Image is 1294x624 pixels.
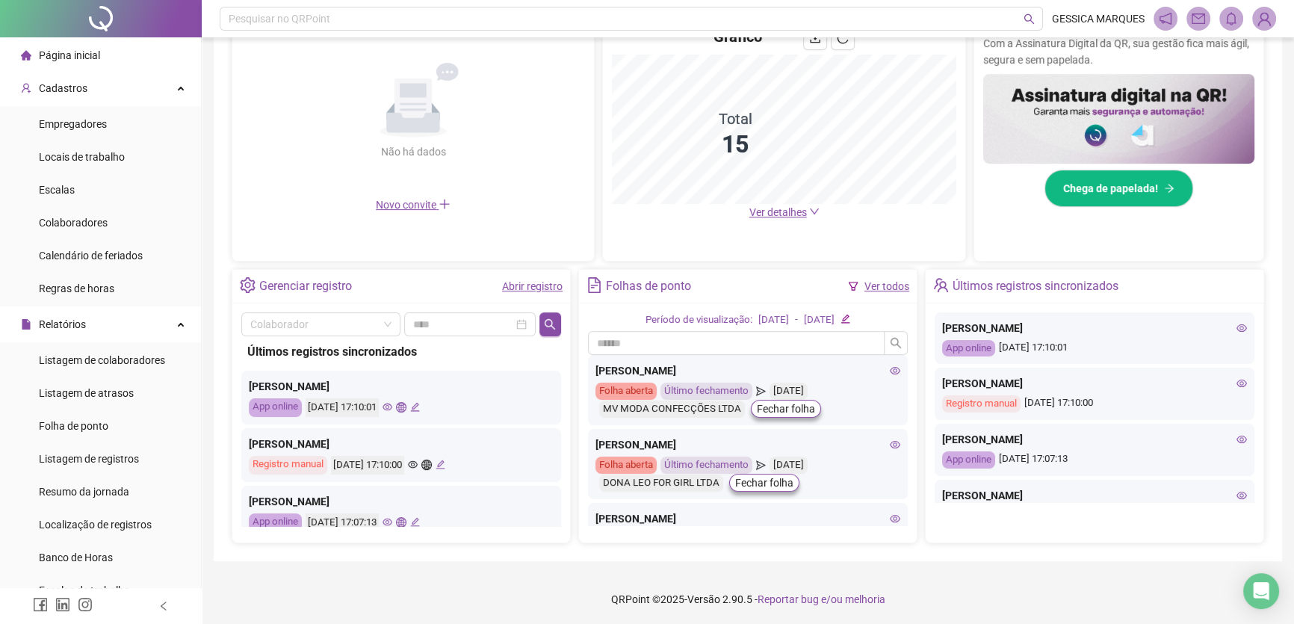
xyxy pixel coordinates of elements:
[410,517,420,527] span: edit
[735,475,793,491] span: Fechar folha
[39,282,114,294] span: Regras de horas
[751,400,821,418] button: Fechar folha
[890,513,900,524] span: eye
[756,457,766,474] span: send
[841,314,850,324] span: edit
[942,340,1247,357] div: [DATE] 17:10:01
[306,513,379,532] div: [DATE] 17:07:13
[39,82,87,94] span: Cadastros
[942,451,995,469] div: App online
[376,199,451,211] span: Novo convite
[39,49,100,61] span: Página inicial
[953,274,1118,299] div: Últimos registros sincronizados
[1236,434,1247,445] span: eye
[39,420,108,432] span: Folha de ponto
[331,456,404,475] div: [DATE] 17:10:00
[1236,490,1247,501] span: eye
[39,354,165,366] span: Listagem de colaboradores
[21,83,31,93] span: user-add
[586,277,602,293] span: file-text
[39,552,113,563] span: Banco de Horas
[39,318,86,330] span: Relatórios
[890,365,900,376] span: eye
[383,517,392,527] span: eye
[942,340,995,357] div: App online
[408,460,418,469] span: eye
[247,342,555,361] div: Últimos registros sincronizados
[33,597,48,612] span: facebook
[39,387,134,399] span: Listagem de atrasos
[890,439,900,450] span: eye
[809,206,820,217] span: down
[39,519,152,531] span: Localização de registros
[595,457,657,474] div: Folha aberta
[544,318,556,330] span: search
[39,184,75,196] span: Escalas
[259,274,352,299] div: Gerenciar registro
[421,460,431,469] span: global
[606,274,691,299] div: Folhas de ponto
[983,35,1254,68] p: Com a Assinatura Digital da QR, sua gestão fica mais ágil, segura e sem papelada.
[1192,12,1205,25] span: mail
[249,436,554,452] div: [PERSON_NAME]
[809,32,821,44] span: download
[39,584,130,596] span: Escalas de trabalho
[21,319,31,330] span: file
[646,312,752,328] div: Período de visualização:
[240,277,256,293] span: setting
[1225,12,1238,25] span: bell
[942,320,1247,336] div: [PERSON_NAME]
[890,337,902,349] span: search
[249,398,302,417] div: App online
[39,151,125,163] span: Locais de trabalho
[249,513,302,532] div: App online
[396,517,406,527] span: global
[39,217,108,229] span: Colaboradores
[942,395,1247,413] div: [DATE] 17:10:00
[942,375,1247,392] div: [PERSON_NAME]
[502,280,563,292] a: Abrir registro
[1044,170,1193,207] button: Chega de papelada!
[595,362,900,379] div: [PERSON_NAME]
[942,451,1247,469] div: [DATE] 17:07:13
[770,383,808,400] div: [DATE]
[306,398,379,417] div: [DATE] 17:10:01
[837,32,849,44] span: reload
[749,206,807,218] span: Ver detalhes
[410,402,420,412] span: edit
[942,431,1247,448] div: [PERSON_NAME]
[770,457,808,474] div: [DATE]
[595,510,900,527] div: [PERSON_NAME]
[933,277,949,293] span: team
[249,456,327,475] div: Registro manual
[39,486,129,498] span: Resumo da jornada
[758,593,885,605] span: Reportar bug e/ou melhoria
[1236,378,1247,389] span: eye
[756,383,766,400] span: send
[1159,12,1172,25] span: notification
[864,280,909,292] a: Ver todos
[729,474,799,492] button: Fechar folha
[804,312,835,328] div: [DATE]
[383,402,392,412] span: eye
[1236,323,1247,333] span: eye
[749,206,820,218] a: Ver detalhes down
[660,457,752,474] div: Último fechamento
[599,401,745,418] div: MV MODA CONFECÇÕES LTDA
[795,312,798,328] div: -
[39,118,107,130] span: Empregadores
[599,475,723,492] div: DONA LEO FOR GIRL LTDA
[687,593,720,605] span: Versão
[757,401,815,417] span: Fechar folha
[78,597,93,612] span: instagram
[1164,183,1174,194] span: arrow-right
[439,198,451,210] span: plus
[249,378,554,395] div: [PERSON_NAME]
[848,281,858,291] span: filter
[158,601,169,611] span: left
[983,74,1254,164] img: banner%2F02c71560-61a6-44d4-94b9-c8ab97240462.png
[39,453,139,465] span: Listagem de registros
[1243,573,1279,609] div: Open Intercom Messenger
[249,493,554,510] div: [PERSON_NAME]
[1052,10,1145,27] span: GESSICA MARQUES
